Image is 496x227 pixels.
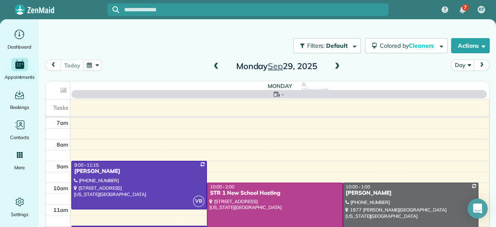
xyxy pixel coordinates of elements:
[57,141,68,148] span: 8am
[293,38,361,53] button: Filters: Default
[479,6,484,13] span: KF
[451,59,474,71] button: Day
[3,28,36,51] a: Dashboard
[454,1,471,19] div: 7 unread notifications
[380,42,437,49] span: Colored by
[57,119,68,126] span: 7am
[209,190,340,197] div: STR 1 New School Hosting
[326,42,348,49] span: Default
[289,38,361,53] a: Filters: Default
[345,190,476,197] div: [PERSON_NAME]
[10,103,29,111] span: Bookings
[268,83,292,89] span: Monday
[409,42,436,49] span: Cleaners
[53,185,68,191] span: 10am
[45,59,61,71] button: prev
[193,196,204,207] span: VB
[3,195,36,219] a: Settings
[282,90,284,98] span: -
[74,168,204,175] div: [PERSON_NAME]
[268,61,283,71] span: Sep
[57,163,68,170] span: 9am
[210,184,234,190] span: 10:00 - 2:00
[11,210,29,219] span: Settings
[107,6,119,13] button: Focus search
[8,43,31,51] span: Dashboard
[307,42,325,49] span: Filters:
[365,38,448,53] button: Colored byCleaners
[474,59,490,71] button: next
[10,133,29,142] span: Contacts
[451,38,490,53] button: Actions
[53,206,68,213] span: 11am
[53,104,68,111] span: Tasks
[3,58,36,81] a: Appointments
[5,73,35,81] span: Appointments
[467,199,488,219] div: Open Intercom Messenger
[302,87,329,93] span: View week
[14,163,25,172] span: More
[224,62,329,71] h2: Monday 29, 2025
[60,59,84,71] button: today
[464,4,467,11] span: 7
[112,6,119,13] svg: Focus search
[3,118,36,142] a: Contacts
[3,88,36,111] a: Bookings
[346,184,370,190] span: 10:00 - 1:00
[74,162,99,168] span: 9:00 - 11:15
